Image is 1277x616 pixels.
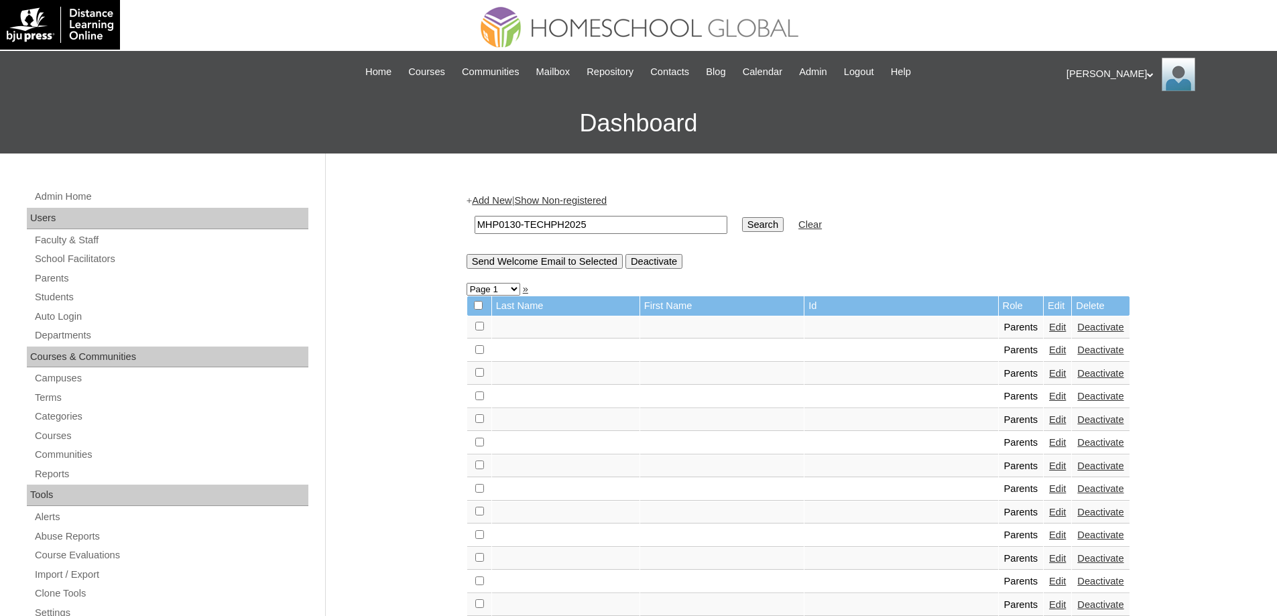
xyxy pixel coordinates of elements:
a: Deactivate [1077,345,1123,355]
span: Logout [844,64,874,80]
td: Parents [999,548,1044,570]
td: Parents [999,385,1044,408]
a: Faculty & Staff [34,232,308,249]
a: Blog [699,64,732,80]
a: Courses [34,428,308,444]
td: Edit [1044,296,1071,316]
a: Edit [1049,322,1066,332]
input: Search [742,217,784,232]
a: Deactivate [1077,391,1123,402]
a: Categories [34,408,308,425]
input: Send Welcome Email to Selected [467,254,623,269]
span: Repository [587,64,633,80]
div: Courses & Communities [27,347,308,368]
a: Admin [792,64,834,80]
span: Communities [462,64,520,80]
td: Parents [999,570,1044,593]
a: Abuse Reports [34,528,308,545]
a: Logout [837,64,881,80]
img: logo-white.png [7,7,113,43]
span: Admin [799,64,827,80]
a: Courses [402,64,452,80]
span: Home [365,64,391,80]
a: Home [359,64,398,80]
a: Edit [1049,483,1066,494]
span: Contacts [650,64,689,80]
td: Parents [999,316,1044,339]
td: Parents [999,478,1044,501]
div: Tools [27,485,308,506]
div: [PERSON_NAME] [1067,58,1264,91]
img: Ariane Ebuen [1162,58,1195,91]
a: Deactivate [1077,322,1123,332]
a: Edit [1049,460,1066,471]
a: Edit [1049,507,1066,517]
a: Campuses [34,370,308,387]
td: Id [804,296,997,316]
a: Deactivate [1077,530,1123,540]
a: Mailbox [530,64,577,80]
a: Edit [1049,437,1066,448]
a: Terms [34,389,308,406]
a: Reports [34,466,308,483]
a: Deactivate [1077,553,1123,564]
a: Clone Tools [34,585,308,602]
a: School Facilitators [34,251,308,267]
td: First Name [640,296,804,316]
a: Edit [1049,345,1066,355]
input: Search [475,216,727,234]
div: Users [27,208,308,229]
a: Auto Login [34,308,308,325]
span: Blog [706,64,725,80]
a: Admin Home [34,188,308,205]
a: Edit [1049,576,1066,587]
a: Communities [455,64,526,80]
a: Deactivate [1077,437,1123,448]
a: Deactivate [1077,414,1123,425]
a: Alerts [34,509,308,526]
a: Show Non-registered [514,195,607,206]
td: Parents [999,432,1044,454]
td: Parents [999,339,1044,362]
a: Edit [1049,368,1066,379]
a: Repository [580,64,640,80]
a: Communities [34,446,308,463]
a: Help [884,64,918,80]
div: + | [467,194,1130,268]
a: Calendar [736,64,789,80]
a: Course Evaluations [34,547,308,564]
td: Parents [999,409,1044,432]
a: Deactivate [1077,576,1123,587]
span: Courses [408,64,445,80]
input: Deactivate [625,254,682,269]
a: Edit [1049,391,1066,402]
a: Edit [1049,530,1066,540]
a: Edit [1049,414,1066,425]
a: Edit [1049,553,1066,564]
a: Add New [472,195,511,206]
a: Clear [798,219,822,230]
a: Edit [1049,599,1066,610]
td: Parents [999,363,1044,385]
td: Delete [1072,296,1129,316]
span: Calendar [743,64,782,80]
a: Contacts [644,64,696,80]
td: Parents [999,524,1044,547]
a: Students [34,289,308,306]
a: Deactivate [1077,460,1123,471]
a: Parents [34,270,308,287]
span: Help [891,64,911,80]
a: Deactivate [1077,599,1123,610]
a: Deactivate [1077,368,1123,379]
a: Import / Export [34,566,308,583]
td: Last Name [492,296,640,316]
h3: Dashboard [7,93,1270,153]
td: Parents [999,501,1044,524]
a: Departments [34,327,308,344]
a: Deactivate [1077,507,1123,517]
a: » [523,284,528,294]
td: Role [999,296,1044,316]
span: Mailbox [536,64,570,80]
a: Deactivate [1077,483,1123,494]
td: Parents [999,455,1044,478]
